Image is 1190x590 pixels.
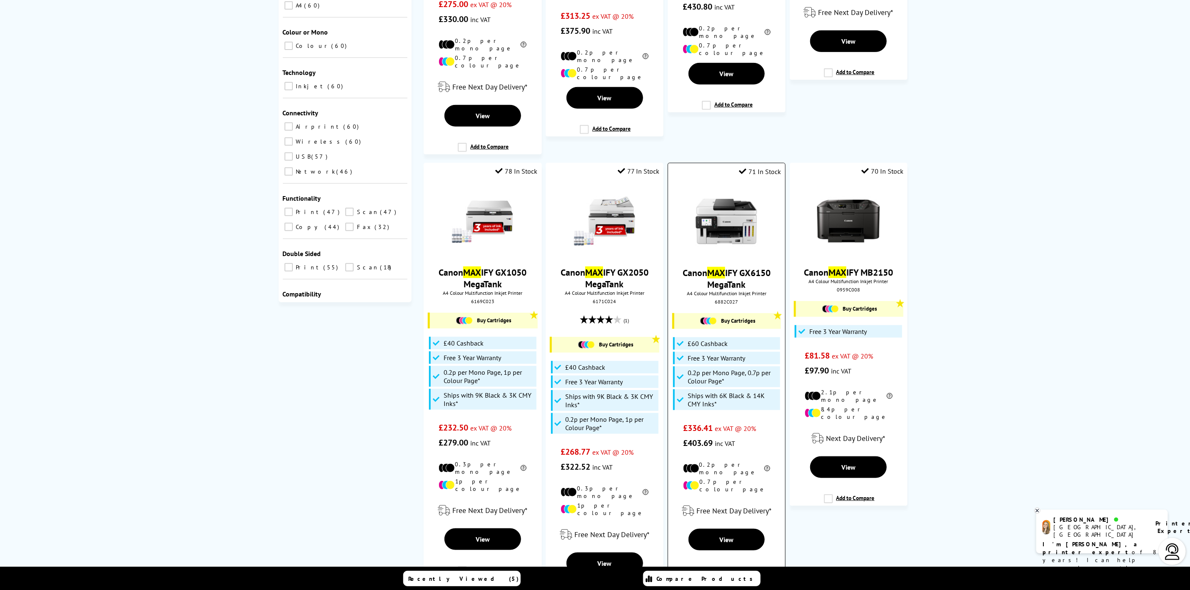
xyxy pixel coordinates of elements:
[324,264,340,271] span: 55
[598,94,612,102] span: View
[719,70,733,78] span: View
[1043,540,1162,580] p: of 8 years! I can help you choose the right product
[439,37,526,52] li: 0.2p per mono page
[444,354,501,362] span: Free 3 Year Warranty
[683,423,713,433] span: £336.41
[715,439,735,448] span: inc VAT
[284,223,293,231] input: Copy 44
[804,266,893,278] a: CanonMAXIFY MB2150
[796,286,901,293] div: 0959C008
[476,112,490,120] span: View
[715,424,756,433] span: ex VAT @ 20%
[702,101,753,117] label: Add to Compare
[284,137,293,146] input: Wireless 60
[428,75,537,99] div: modal_delivery
[470,0,511,9] span: ex VAT @ 20%
[674,299,779,305] div: 6882C027
[458,566,509,582] label: Add to Compare
[458,143,509,159] label: Add to Compare
[657,575,758,583] span: Compare Products
[688,368,778,385] span: 0.2p per Mono Page, 0.7p per Colour Page*
[345,223,354,231] input: Fax 32
[739,167,781,176] div: 71 In Stock
[409,575,519,583] span: Recently Viewed (5)
[805,388,893,403] li: 2.1p per mono page
[841,37,856,45] span: View
[861,167,903,175] div: 70 In Stock
[599,341,633,348] span: Buy Cartridges
[561,502,649,517] li: 1p per colour page
[689,63,765,85] a: View
[380,208,398,216] span: 47
[800,305,899,313] a: Buy Cartridges
[707,267,725,279] mark: MAX
[574,190,636,252] img: canon-gx2050-front-with-ink-small.jpg
[822,305,839,313] img: Cartridges
[439,54,526,69] li: 0.7p per colour page
[592,448,634,456] span: ex VAT @ 20%
[294,2,304,9] span: A4
[294,223,324,231] span: Copy
[683,478,770,493] li: 0.7p per colour page
[463,266,481,278] mark: MAX
[444,368,534,385] span: 0.2p per Mono Page, 1p per Colour Page*
[672,499,781,523] div: modal_delivery
[598,559,612,568] span: View
[805,406,893,421] li: 8.4p per colour page
[809,327,867,336] span: Free 3 Year Warranty
[380,264,393,271] span: 18
[561,266,649,290] a: CanonMAXIFY GX2050 MegaTank
[683,461,770,476] li: 0.2p per mono page
[283,68,316,77] span: Technology
[721,317,755,324] span: Buy Cartridges
[624,313,629,329] span: (1)
[841,463,856,471] span: View
[324,208,342,216] span: 47
[452,82,527,92] span: Free Next Day Delivery*
[580,125,631,141] label: Add to Compare
[312,153,330,160] span: 57
[439,461,526,475] li: 0.3p per mono page
[566,392,656,409] span: Ships with 9K Black & 3K CMY Inks*
[794,1,903,24] div: modal_delivery
[439,437,468,448] span: £279.00
[805,350,830,361] span: £81.58
[556,341,655,349] a: Buy Cartridges
[566,553,643,574] a: View
[688,339,728,348] span: £60 Cashback
[1043,540,1140,556] b: I'm [PERSON_NAME], a printer expert
[826,433,886,443] span: Next Day Delivery*
[355,208,379,216] span: Scan
[444,391,534,408] span: Ships with 9K Black & 3K CMY Inks*
[496,167,538,175] div: 78 In Stock
[561,49,649,64] li: 0.2p per mono page
[1043,520,1050,535] img: amy-livechat.png
[566,378,623,386] span: Free 3 Year Warranty
[284,1,293,10] input: A4 60
[284,122,293,131] input: Airprint 60
[452,190,514,252] img: canon-gx1050-front-with-ink-small.jpg
[444,105,521,127] a: View
[700,317,717,325] img: Cartridges
[679,317,777,325] a: Buy Cartridges
[284,152,293,161] input: USB 57
[428,290,537,296] span: A4 Colour Multifunction Inkjet Printer
[810,30,887,52] a: View
[1054,523,1145,538] div: [GEOGRAPHIC_DATA], [GEOGRAPHIC_DATA]
[294,264,323,271] span: Print
[284,82,293,90] input: Inkjet 60
[439,422,468,433] span: £232.50
[284,167,293,176] input: Network 46
[430,298,535,304] div: 6169C023
[439,478,526,493] li: 1p per colour page
[325,223,342,231] span: 44
[561,66,649,81] li: 0.7p per colour page
[332,42,349,50] span: 60
[452,505,527,515] span: Free Next Day Delivery*
[444,339,484,347] span: £40 Cashback
[561,10,590,21] span: £313.25
[428,499,537,522] div: modal_delivery
[817,190,880,252] img: Canon-MAXIFY-MB2155-Front-Small.jpg
[328,82,345,90] span: 60
[470,15,491,24] span: inc VAT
